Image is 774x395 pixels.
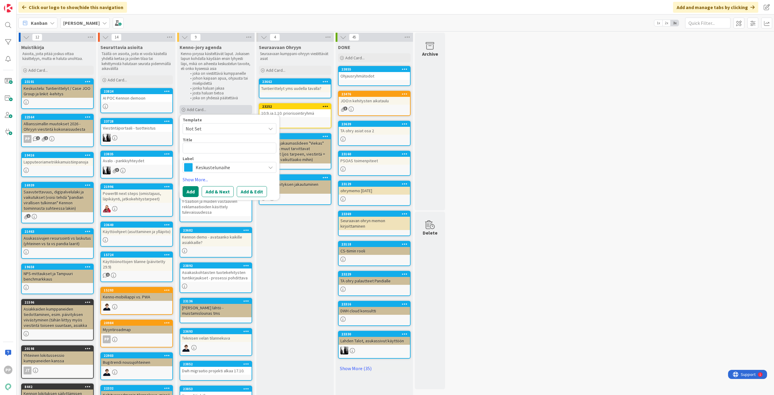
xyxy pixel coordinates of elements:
[22,351,93,365] div: Yhteinen lokitussessio kumppaneiden kanssa
[103,303,111,311] img: MT
[24,265,93,269] div: 19658
[104,288,172,292] div: 15293
[183,186,199,197] button: Add
[180,263,252,282] div: 23892Asiakaskohtaisten tuotekehitysten tuntikirjaukset - prosessi pohdittava
[36,136,40,140] span: 1
[24,300,93,304] div: 21596
[259,139,331,163] div: Kustannusjakaumaslideen "Viekas" tiiminimi ja muut tarvittavat muutokset (jos tarpeen, viestintä ...
[339,247,410,255] div: CS-tiimin rooli
[259,79,331,92] div: 23662Tuntierittelyt yms uudella tavalla?
[104,119,172,123] div: 23728
[237,186,267,197] button: Add & Edit
[101,124,172,132] div: Viestintäportaali - tuotteistus
[180,228,252,246] div: 23682Kennon demo - avataanko kaikille asiakkaille?
[22,79,93,84] div: 23101
[101,353,172,358] div: 22903
[259,109,331,117] div: 10.9. ja 1.10. priorisointiryhmä
[22,79,93,98] div: 23101Keskustelu: Tuntierittelyt / Case JOO Group ja linkit -kehitys
[340,347,348,354] img: KV
[183,156,193,161] span: Label
[104,223,172,227] div: 23640
[259,180,331,194] div: Kenno kehityksen jakautuminen osioittain
[103,335,111,343] div: PP
[104,89,172,94] div: 23824
[259,104,331,117] div: 2325210.9. ja 1.10. priorisointiryhmä
[104,185,172,189] div: 21996
[22,158,93,166] div: Lapputeoriametriikkamuistiinpanoja
[187,91,251,96] li: josta haluan tietoa
[103,166,111,174] img: KV
[422,50,438,58] div: Archive
[180,192,252,216] div: 23900Y-Säätiön ja muiden vastaavien reklamaatioiden käsittely tulevaisuudessa
[259,79,331,84] div: 23662
[182,344,190,352] img: MT
[101,134,172,142] div: KV
[180,344,252,352] div: MT
[24,347,93,351] div: 20198
[685,18,730,28] input: Quick Filter...
[341,92,410,96] div: 23476
[101,228,172,235] div: Käyttöohjeet (asuttaminen ja ylläpito)
[103,205,111,212] img: JS
[187,96,251,100] li: joka on yhdessä päätettävä
[22,120,93,133] div: Allianssimallin muutokset 2026 - Ohryyn viestintä kokonaisuudesta
[4,383,12,391] img: avatar
[22,346,93,351] div: 20198
[22,264,93,283] div: 19658NPS-mittaukset ja Tampuuri benchmarkkaus
[22,270,93,283] div: NPS-mittaukset ja Tampuuri benchmarkkaus
[339,72,410,80] div: Ohjausryhmätodot
[339,307,410,315] div: DWH cloud konsultti
[22,346,93,365] div: 20198Yhteinen lokitussessio kumppaneiden kanssa
[262,104,331,109] div: 23252
[343,107,347,110] span: 3
[339,337,410,345] div: Lahden Talot, asukassivut käyttöön
[183,329,252,334] div: 23693
[339,121,410,135] div: 23639TA ohry asiat osa 2
[180,329,252,342] div: 23693Teknisen velan tilannekuva
[24,229,93,234] div: 21463
[339,67,410,72] div: 23855
[101,288,172,301] div: 15293Kenno-mobiiliappi vs. PWA
[101,184,172,203] div: 21996PowerBI next steps (omistajuus, läpikäynti, jatkokehitystarpeet)
[180,298,252,317] div: 23136[PERSON_NAME] lähtö - muistamislounas tms
[339,127,410,135] div: TA ohry asiat osa 2
[339,301,410,307] div: 23316
[341,212,410,216] div: 23369
[111,34,122,41] span: 14
[262,176,331,180] div: 22287
[101,252,172,258] div: 15724
[101,89,172,102] div: 23824AI POC Kennon demoon
[341,122,410,126] div: 23639
[339,331,410,345] div: 23330Lahden Talot, asukassivut käyttöön
[260,51,330,61] p: Seuraavaan kumppani-ohryyn viestittävät asiat
[339,181,410,195] div: 23129ohrymemo [DATE]
[341,272,410,276] div: 23229
[183,299,252,303] div: 23136
[24,367,31,374] div: JT
[101,386,172,391] div: 22332
[180,197,252,216] div: Y-Säätiön ja muiden vastaavien reklamaatioiden käsittely tulevaisuudessa
[22,114,93,120] div: 22564
[673,2,758,13] div: Add and manage tabs by clicking
[338,44,350,50] span: DONE
[266,67,285,73] span: Add Card...
[183,387,252,391] div: 23853
[104,253,172,257] div: 15724
[654,20,662,26] span: 1x
[183,118,202,122] span: Template
[31,19,47,27] span: Kanban
[101,151,172,165] div: 23835Avalo - pankkiyhteydet
[103,134,111,142] img: KV
[259,44,301,50] span: Seuraavaan Ohryyn
[24,183,93,187] div: 16939
[262,134,331,139] div: 23279
[101,326,172,334] div: Myyntiroadmap
[101,320,172,334] div: 20984Myyntiroadmap
[196,163,263,172] span: Keskustelunaihe
[180,304,252,317] div: [PERSON_NAME] lähtö - muistamislounas tms
[28,67,48,73] span: Add Card...
[22,153,93,158] div: 19416
[187,71,251,76] li: joka on viestittävä kumppaneille
[101,89,172,94] div: 23824
[101,258,172,271] div: Käyttöönottojen tilanne (päivitetty 29.9)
